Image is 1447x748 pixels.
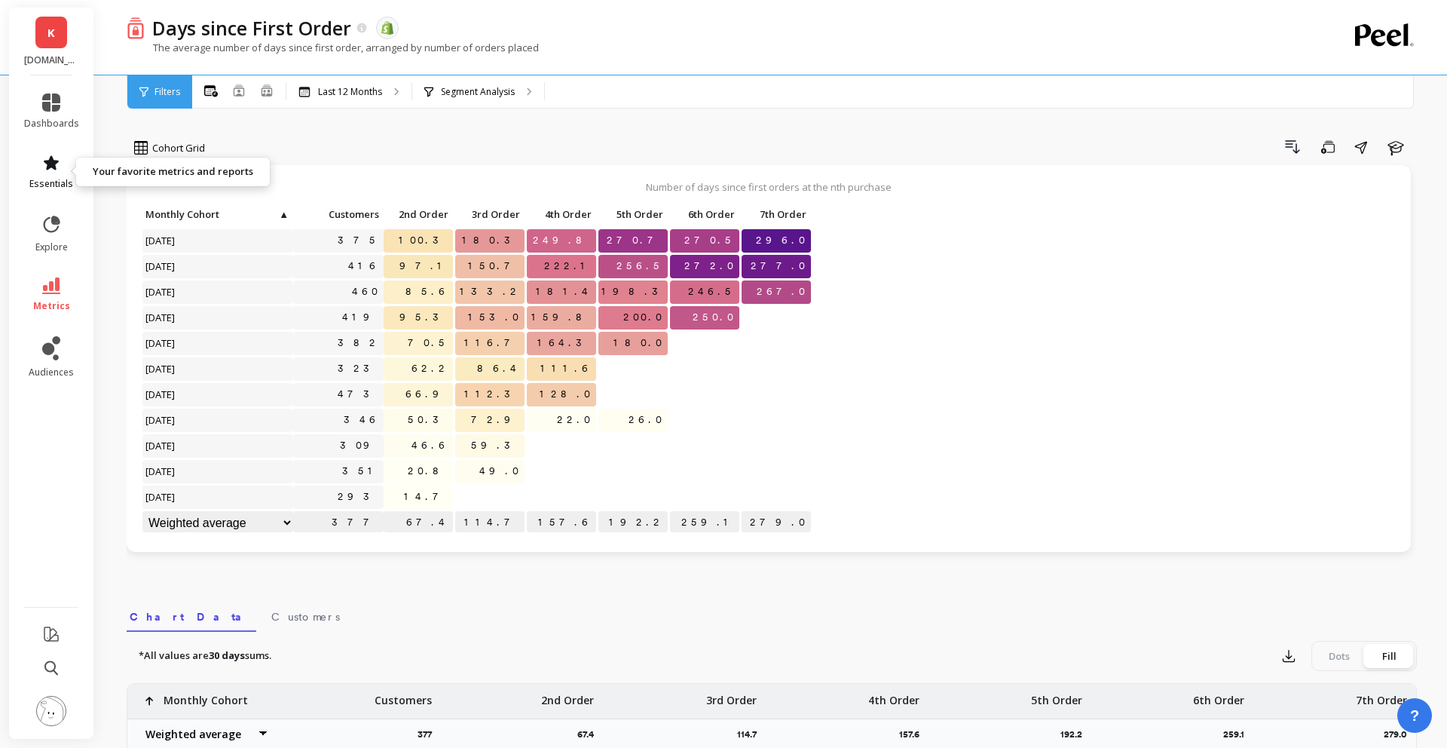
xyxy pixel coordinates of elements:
img: header icon [127,17,145,39]
span: 62.2 [408,357,453,380]
p: 67.4 [577,728,603,740]
span: [DATE] [142,280,179,303]
span: 59.3 [468,434,525,457]
p: The average number of days since first order, arranged by number of orders placed [127,41,539,54]
div: Toggle SortBy [292,204,364,227]
p: Segment Analysis [441,86,515,98]
p: 6th Order [1193,684,1244,708]
p: 157.6 [899,728,928,740]
div: Toggle SortBy [598,204,669,227]
span: 267.0 [754,280,811,303]
span: 296.0 [753,229,811,252]
span: 5th Order [601,208,663,220]
a: 416 [345,255,384,277]
span: 97.1 [396,255,453,277]
p: 377 [293,511,384,534]
a: 382 [335,332,384,354]
span: essentials [29,178,73,190]
span: 200.0 [620,306,668,329]
p: 4th Order [868,684,919,708]
span: [DATE] [142,306,179,329]
p: 7th Order [742,204,811,225]
p: Customers [293,204,384,225]
div: Toggle SortBy [526,204,598,227]
p: 7th Order [1356,684,1407,708]
span: 70.5 [405,332,453,354]
span: 246.5 [685,280,739,303]
span: 20.8 [405,460,453,483]
div: Toggle SortBy [142,204,213,227]
p: 5th Order [1031,684,1082,708]
p: 114.7 [737,728,766,740]
span: 85.6 [402,280,453,303]
p: 6th Order [670,204,739,225]
p: *All values are sums. [139,648,271,664]
span: Chart Data [130,609,253,624]
span: [DATE] [142,229,179,252]
span: 112.3 [461,383,525,406]
span: [DATE] [142,434,179,457]
span: 72.9 [468,409,525,431]
span: Cohort Grid [152,141,205,155]
p: 259.1 [670,511,739,534]
span: K [47,24,55,41]
p: Number of days since first orders at the nth purchase [142,180,1396,194]
span: [DATE] [142,460,179,483]
p: Last 12 Months [318,86,382,98]
p: 259.1 [1223,728,1253,740]
span: [DATE] [142,332,179,354]
span: [DATE] [142,357,179,380]
p: 3rd Order [706,684,757,708]
span: ? [1410,705,1419,726]
span: 198.3 [598,280,672,303]
span: 249.8 [530,229,596,252]
p: 192.2 [598,511,668,534]
a: 419 [339,306,384,329]
p: Days since First Order [152,15,351,41]
a: 351 [339,460,384,483]
span: 95.3 [396,306,453,329]
span: ▲ [277,208,289,220]
span: 66.9 [402,383,453,406]
span: 270.7 [604,229,668,252]
div: Toggle SortBy [669,204,741,227]
p: 5th Order [598,204,668,225]
p: 157.6 [527,511,596,534]
span: Monthly Cohort [145,208,277,220]
span: 277.0 [748,255,811,277]
span: Filters [154,86,180,98]
span: 22.0 [554,409,596,431]
span: 86.4 [474,357,525,380]
p: 67.4 [384,511,453,534]
span: 7th Order [745,208,806,220]
span: 46.6 [408,434,453,457]
span: 150.7 [465,255,525,277]
span: 250.0 [690,306,739,329]
span: 128.0 [537,383,596,406]
span: [DATE] [142,255,179,277]
span: metrics [33,300,70,312]
a: 323 [335,357,384,380]
span: 181.4 [533,280,596,303]
p: 377 [418,728,441,740]
a: 346 [341,409,384,431]
div: Toggle SortBy [741,204,812,227]
p: 279.0 [1384,728,1416,740]
p: 279.0 [742,511,811,534]
span: 26.0 [626,409,668,431]
p: Monthly Cohort [164,684,248,708]
span: 256.5 [613,255,668,277]
span: 159.8 [528,306,596,329]
button: ? [1397,698,1432,733]
img: api.shopify.svg [381,21,394,35]
span: 153.0 [465,306,525,329]
span: 6th Order [673,208,735,220]
p: 4th Order [527,204,596,225]
span: 49.0 [476,460,525,483]
span: 164.3 [534,332,596,354]
div: Toggle SortBy [454,204,526,227]
span: [DATE] [142,486,179,508]
span: 3rd Order [458,208,520,220]
span: 116.7 [461,332,525,354]
img: profile picture [36,696,66,726]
